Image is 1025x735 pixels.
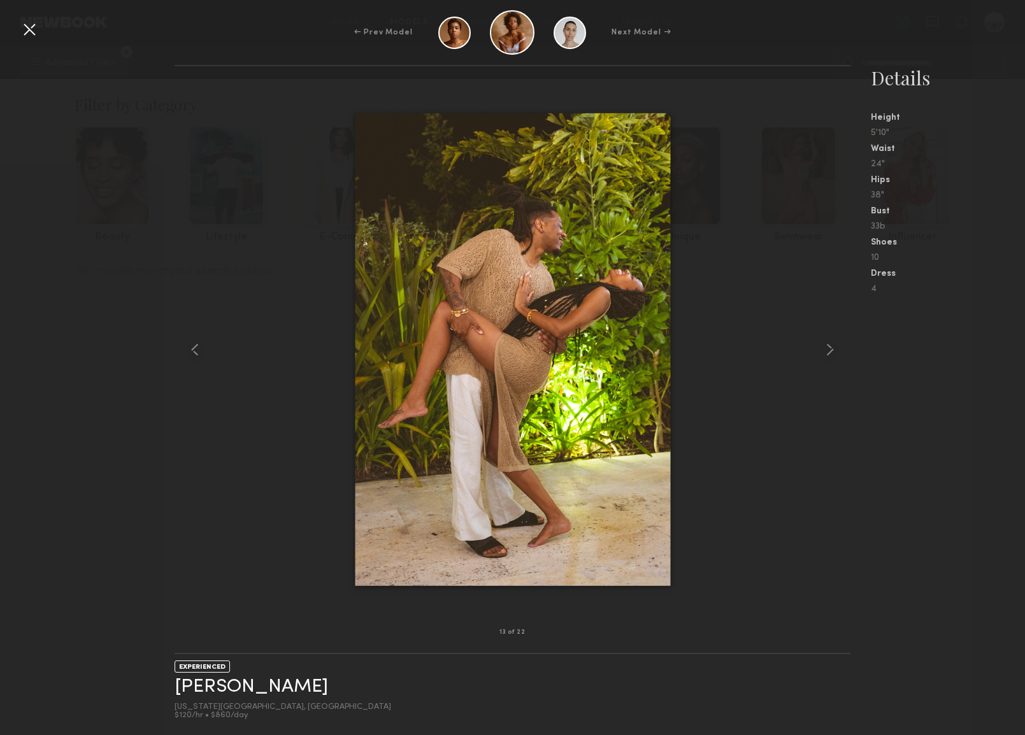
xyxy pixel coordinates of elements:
div: Dress [871,269,1025,278]
div: 4 [871,285,1025,294]
div: Next Model → [612,27,671,38]
div: 13 of 22 [499,629,525,636]
a: [PERSON_NAME] [175,677,328,697]
div: Bust [871,207,1025,216]
div: Height [871,113,1025,122]
div: ← Prev Model [354,27,413,38]
div: Hips [871,176,1025,185]
div: 33b [871,222,1025,231]
div: 10 [871,253,1025,262]
div: [US_STATE][GEOGRAPHIC_DATA], [GEOGRAPHIC_DATA] [175,703,391,711]
div: Shoes [871,238,1025,247]
div: 24" [871,160,1025,169]
div: EXPERIENCED [175,660,230,673]
div: $120/hr • $860/day [175,711,391,720]
div: 38" [871,191,1025,200]
div: 5'10" [871,129,1025,138]
div: Waist [871,145,1025,153]
div: Details [871,65,1025,90]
